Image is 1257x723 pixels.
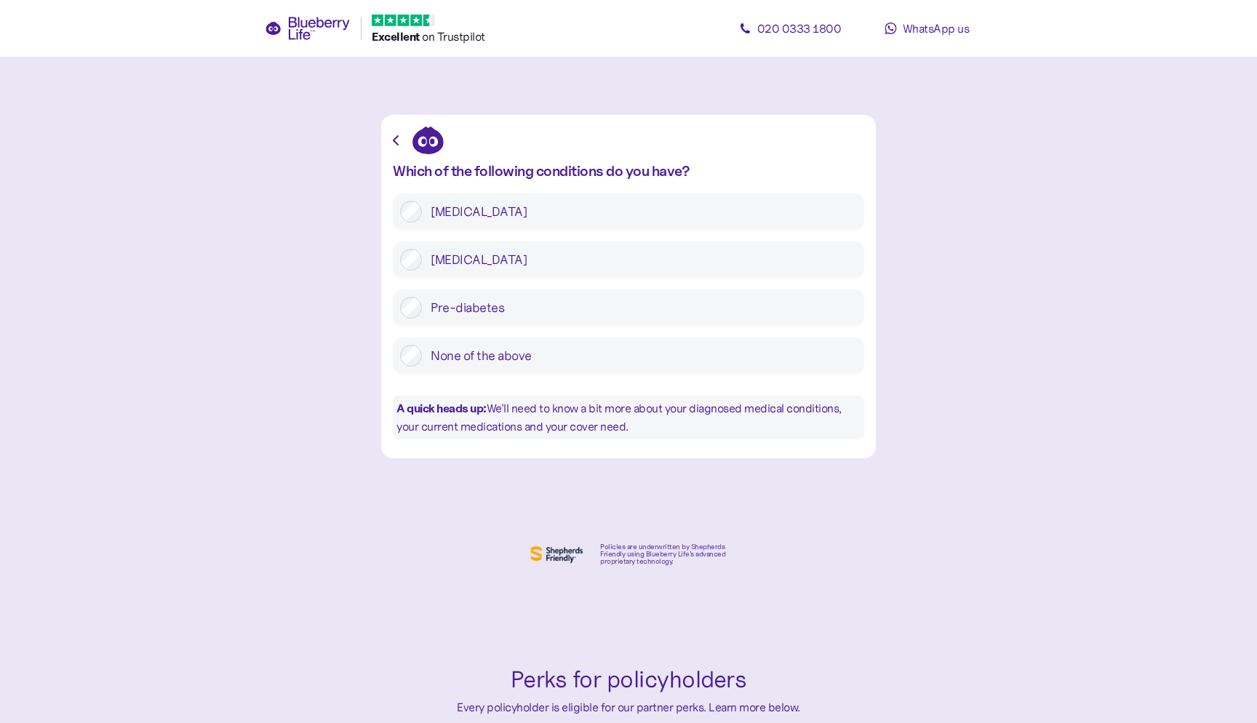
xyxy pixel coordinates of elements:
[422,297,857,319] label: Pre-diabetes
[422,201,857,223] label: [MEDICAL_DATA]
[725,14,855,43] a: 020 0333 1800
[757,21,842,36] span: 020 0333 1800
[396,401,487,415] b: A quick heads up:
[903,21,970,36] span: WhatsApp us
[527,543,586,566] img: Shephers Friendly
[372,29,422,44] span: Excellent ️
[600,543,730,565] div: Policies are underwritten by Shepherds Friendly using Blueberry Life’s advanced proprietary techn...
[422,29,485,44] span: on Trustpilot
[422,249,857,271] label: [MEDICAL_DATA]
[422,345,857,367] label: None of the above
[388,698,869,716] div: Every policyholder is eligible for our partner perks. Learn more below.
[388,662,869,698] div: Perks for policyholders
[393,163,864,179] div: Which of the following conditions do you have?
[861,14,992,43] a: WhatsApp us
[393,396,864,439] div: We'll need to know a bit more about your diagnosed medical conditions, your current medications a...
